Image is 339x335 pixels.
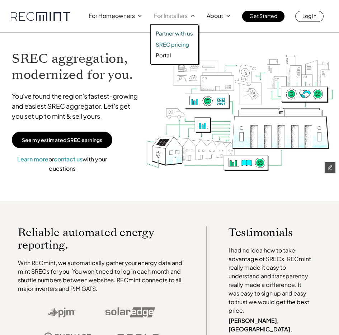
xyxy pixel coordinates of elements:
button: Edit Framer Content [325,162,335,173]
p: You've found the region's fastest-growing and easiest SREC aggregator. Let's get you set up to mi... [12,91,138,121]
a: Log In [295,11,324,22]
p: About [207,11,223,21]
p: I had no idea how to take advantage of SRECs. RECmint really made it easy to understand and trans... [229,246,312,315]
a: Portal [156,52,193,59]
a: SREC pricing [156,41,193,48]
p: See my estimated SREC earnings [22,137,102,143]
p: With RECmint, we automatically gather your energy data and mint SRECs for you. You won't need to ... [18,259,185,293]
p: Testimonials [229,226,312,239]
a: Get Started [242,11,284,22]
p: SREC pricing [156,41,189,48]
p: For Homeowners [89,11,135,21]
p: Reliable automated energy reporting. [18,226,185,251]
p: Get Started [249,11,277,21]
a: contact us [54,155,83,163]
a: See my estimated SREC earnings [12,132,112,148]
p: Portal [156,52,171,59]
a: Learn more [17,155,48,163]
p: Log In [302,11,316,21]
a: Partner with us [156,30,193,37]
p: For Installers [154,11,188,21]
h1: SREC aggregation, modernized for you. [12,51,138,83]
img: RECmint value cycle [145,39,334,191]
p: or with your questions [12,155,112,173]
